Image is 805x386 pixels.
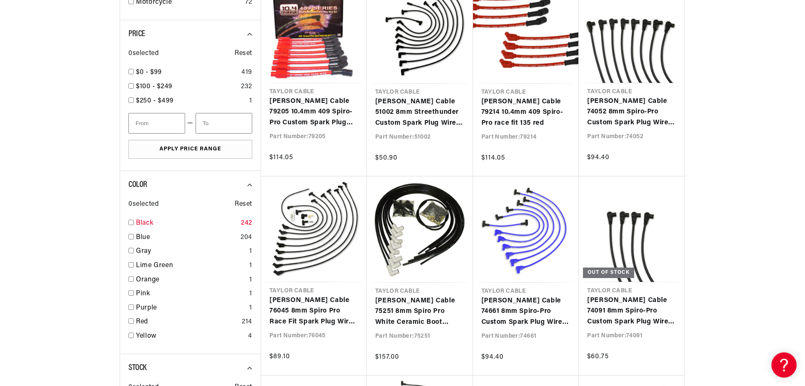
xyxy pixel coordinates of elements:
[481,296,571,328] a: [PERSON_NAME] Cable 74661 8mm Spiro-Pro Custom Spark Plug Wires 8 cyl blue
[269,96,358,129] a: [PERSON_NAME] Cable 79205 10.4mm 409 Spiro-Pro Custom Spark Plug Wires red
[587,96,676,129] a: [PERSON_NAME] Cable 74052 8mm Spiro-Pro Custom Spark Plug Wires 8 cyl black
[128,199,159,210] span: 0 selected
[128,364,146,372] span: Stock
[249,246,252,257] div: 1
[128,140,252,159] button: Apply Price Range
[136,218,238,229] a: Black
[249,289,252,299] div: 1
[240,232,252,243] div: 204
[242,317,252,328] div: 214
[136,331,245,342] a: Yellow
[128,48,159,59] span: 0 selected
[136,303,246,314] a: Purple
[136,83,172,90] span: $100 - $249
[249,275,252,286] div: 1
[136,317,238,328] a: Red
[136,289,246,299] a: Pink
[235,48,252,59] span: Reset
[587,295,676,328] a: [PERSON_NAME] Cable 74091 8mm Spiro-Pro Custom Spark Plug Wires 4 cyl black
[136,232,237,243] a: Blue
[269,295,358,328] a: [PERSON_NAME] Cable 76045 8mm Spiro Pro Race Fit Spark Plug Wires 135° Black
[136,69,162,76] span: $0 - $99
[249,260,252,271] div: 1
[235,199,252,210] span: Reset
[196,113,252,134] input: To
[375,296,465,328] a: [PERSON_NAME] Cable 75251 8mm Spiro Pro White Ceramic Boot Universal 90˚ Red
[136,275,246,286] a: Orange
[248,331,252,342] div: 4
[241,81,252,92] div: 232
[136,246,246,257] a: Gray
[136,97,174,104] span: $250 - $499
[481,97,571,129] a: [PERSON_NAME] Cable 79214 10.4mm 409 Spiro-Pro race fit 135 red
[249,303,252,314] div: 1
[241,218,252,229] div: 242
[136,260,246,271] a: Lime Green
[241,67,252,78] div: 419
[375,97,465,129] a: [PERSON_NAME] Cable 51002 8mm Streethunder Custom Spark Plug Wires 8 cyl black
[128,30,145,38] span: Price
[128,113,185,134] input: From
[128,181,147,189] span: Color
[249,96,252,107] div: 1
[187,118,193,129] span: —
